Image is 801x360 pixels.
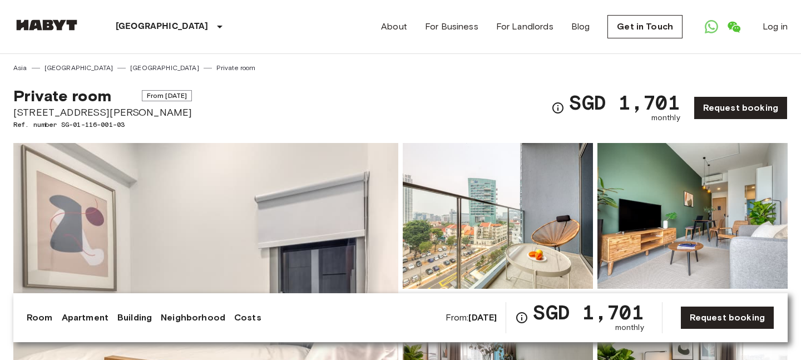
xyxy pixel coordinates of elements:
p: [GEOGRAPHIC_DATA] [116,20,209,33]
a: Private room [216,63,256,73]
a: Open WeChat [723,16,745,38]
b: [DATE] [468,312,497,323]
img: Picture of unit SG-01-116-001-03 [597,143,788,289]
span: [STREET_ADDRESS][PERSON_NAME] [13,105,192,120]
a: About [381,20,407,33]
span: SGD 1,701 [569,92,680,112]
span: SGD 1,701 [533,302,644,322]
a: Asia [13,63,27,73]
a: Neighborhood [161,311,225,324]
a: Apartment [62,311,108,324]
a: Room [27,311,53,324]
a: For Landlords [496,20,553,33]
span: From: [446,312,497,324]
a: Building [117,311,152,324]
a: [GEOGRAPHIC_DATA] [44,63,113,73]
a: Blog [571,20,590,33]
span: Ref. number SG-01-116-001-03 [13,120,192,130]
a: Request booking [680,306,774,329]
a: Get in Touch [607,15,683,38]
svg: Check cost overview for full price breakdown. Please note that discounts apply to new joiners onl... [515,311,528,324]
a: Costs [234,311,261,324]
span: monthly [651,112,680,124]
a: Log in [763,20,788,33]
svg: Check cost overview for full price breakdown. Please note that discounts apply to new joiners onl... [551,101,565,115]
a: Open WhatsApp [700,16,723,38]
a: Request booking [694,96,788,120]
span: Private room [13,86,111,105]
span: monthly [615,322,644,333]
img: Picture of unit SG-01-116-001-03 [403,143,593,289]
a: [GEOGRAPHIC_DATA] [130,63,199,73]
span: From [DATE] [142,90,192,101]
img: Habyt [13,19,80,31]
a: For Business [425,20,478,33]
